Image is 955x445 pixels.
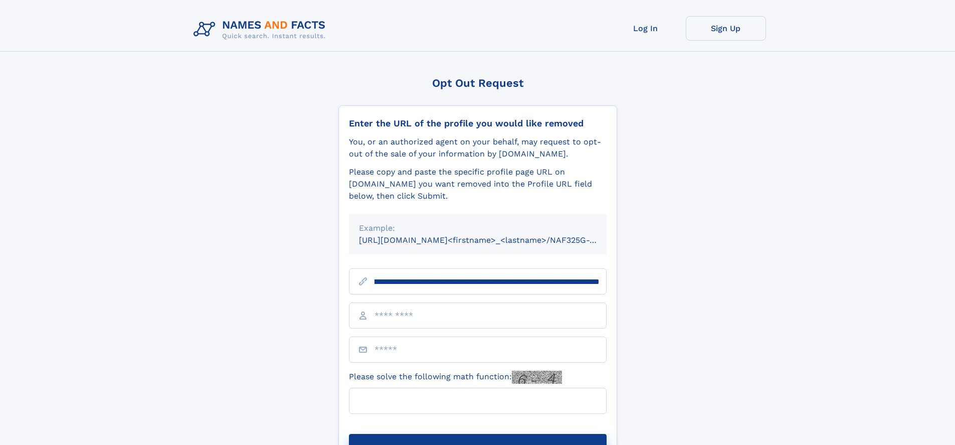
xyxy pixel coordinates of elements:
[189,16,334,43] img: Logo Names and Facts
[359,235,626,245] small: [URL][DOMAIN_NAME]<firstname>_<lastname>/NAF325G-xxxxxxxx
[606,16,686,41] a: Log In
[359,222,597,234] div: Example:
[349,136,607,160] div: You, or an authorized agent on your behalf, may request to opt-out of the sale of your informatio...
[349,118,607,129] div: Enter the URL of the profile you would like removed
[338,77,617,89] div: Opt Out Request
[349,166,607,202] div: Please copy and paste the specific profile page URL on [DOMAIN_NAME] you want removed into the Pr...
[349,371,562,384] label: Please solve the following math function:
[686,16,766,41] a: Sign Up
